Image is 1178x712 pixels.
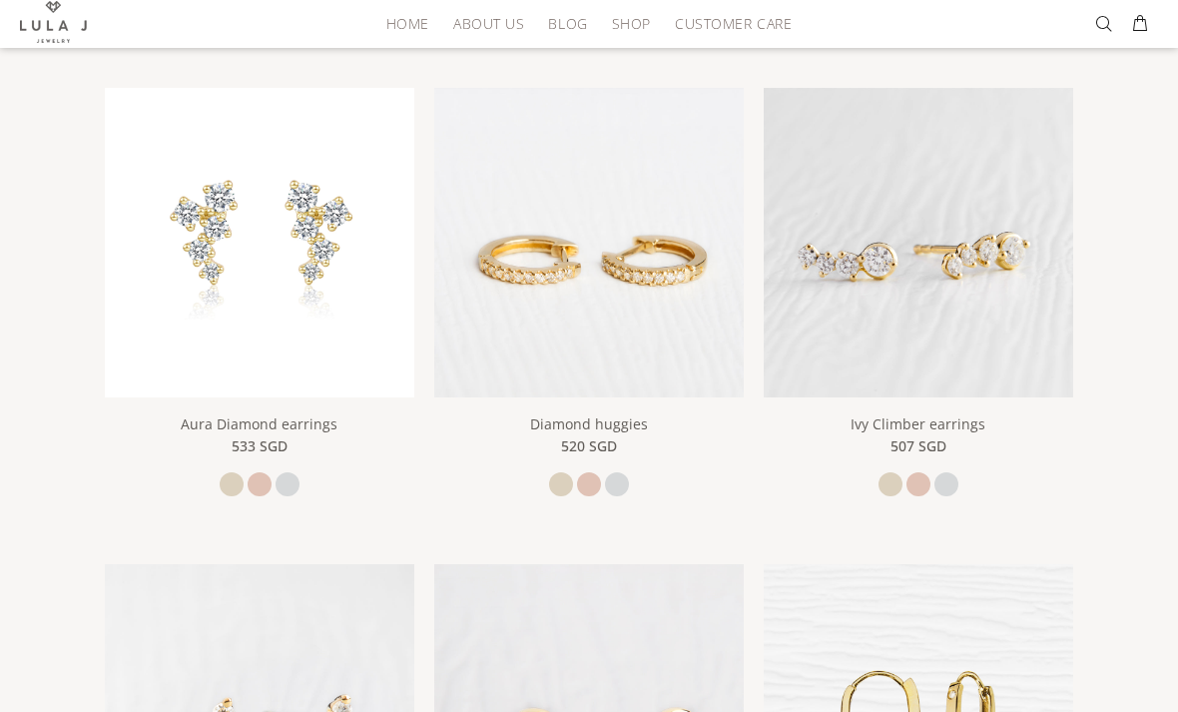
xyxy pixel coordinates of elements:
a: Diamond huggies [530,414,648,433]
span: 520 SGD [561,435,617,457]
a: HOME [374,8,441,39]
a: SHOP [600,8,663,39]
a: Aura Diamond earrings [181,414,337,433]
a: ABOUT US [441,8,536,39]
a: Ivy Climber earrings [851,414,985,433]
span: 507 SGD [890,435,946,457]
a: linear-gradient(135deg,rgba(255, 238, 179, 1) 0%, rgba(212, 175, 55, 1) 100%) [105,232,414,250]
a: BLOG [536,8,599,39]
span: BLOG [548,16,587,31]
a: Ivy Climber earrings [764,232,1073,250]
span: 533 SGD [232,435,288,457]
a: Diamond huggies [434,232,744,250]
span: ABOUT US [453,16,524,31]
span: SHOP [612,16,651,31]
span: HOME [386,16,429,31]
span: CUSTOMER CARE [675,16,792,31]
a: CUSTOMER CARE [663,8,792,39]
